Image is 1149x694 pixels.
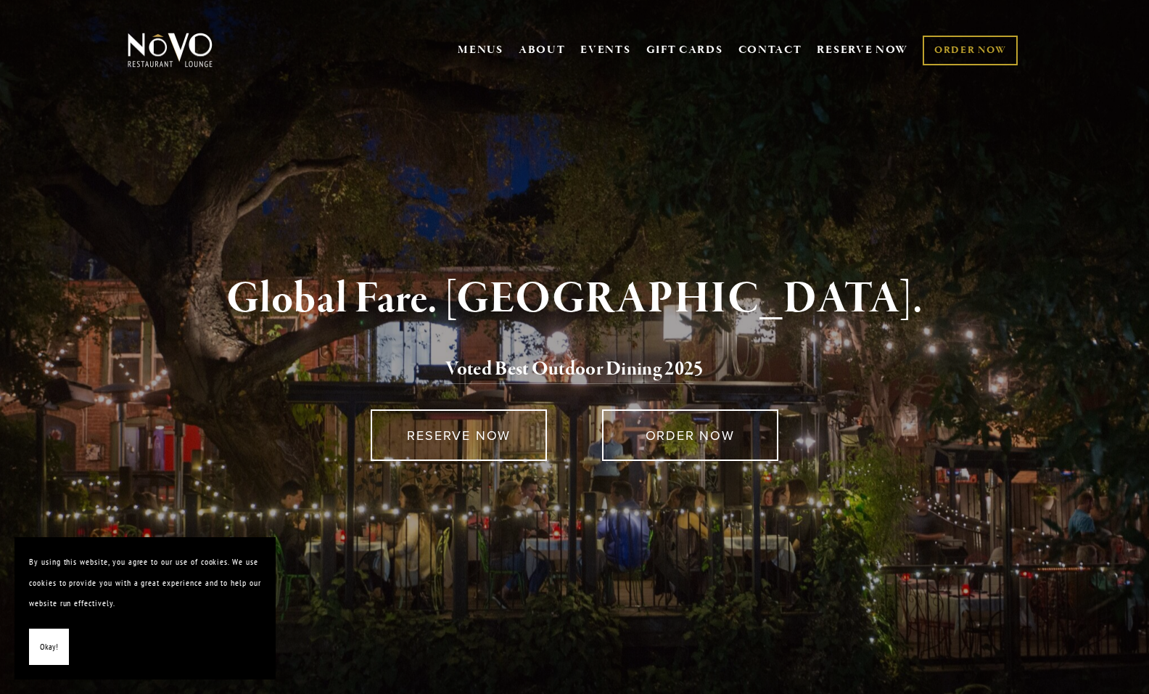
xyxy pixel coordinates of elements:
a: RESERVE NOW [371,409,547,461]
button: Okay! [29,629,69,666]
a: EVENTS [580,43,630,57]
a: GIFT CARDS [646,36,723,64]
section: Cookie banner [15,537,276,679]
a: ORDER NOW [602,409,778,461]
a: CONTACT [738,36,802,64]
h2: 5 [152,354,997,385]
a: RESERVE NOW [817,36,908,64]
a: Voted Best Outdoor Dining 202 [445,356,693,384]
img: Novo Restaurant &amp; Lounge [125,32,215,68]
p: By using this website, you agree to our use of cookies. We use cookies to provide you with a grea... [29,552,261,614]
span: Okay! [40,637,58,658]
strong: Global Fare. [GEOGRAPHIC_DATA]. [226,272,922,327]
a: ABOUT [519,43,566,57]
a: ORDER NOW [923,36,1018,65]
a: MENUS [458,43,503,57]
